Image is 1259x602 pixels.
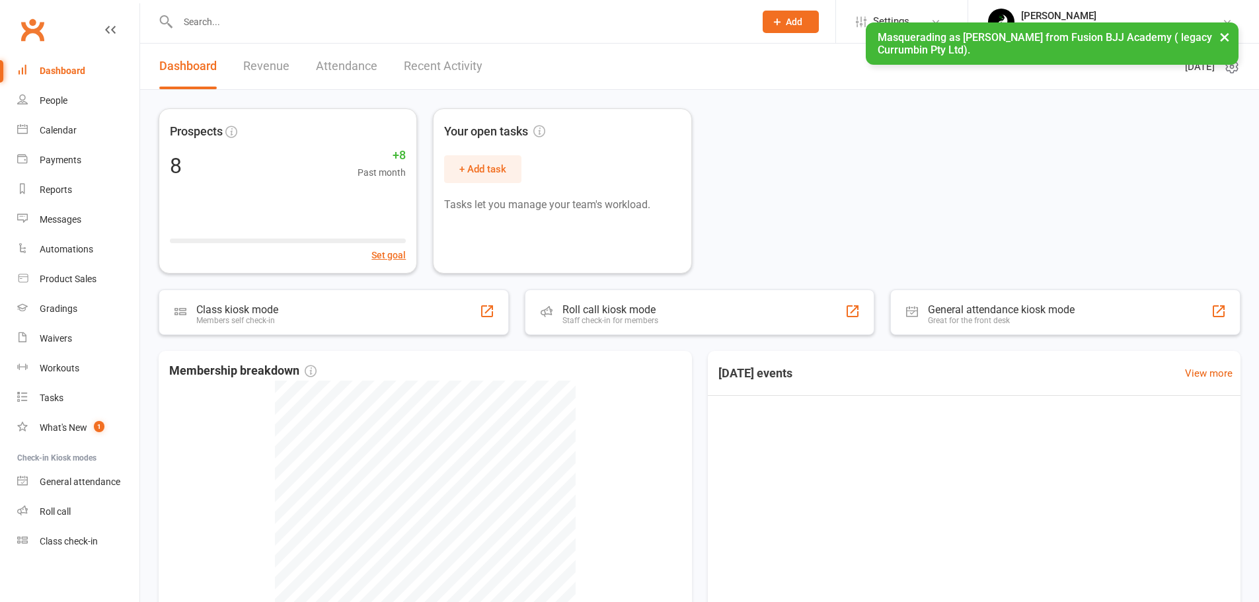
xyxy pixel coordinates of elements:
a: Automations [17,235,139,264]
span: Prospects [170,122,223,141]
a: People [17,86,139,116]
a: Tasks [17,383,139,413]
div: Product Sales [40,274,96,284]
div: What's New [40,422,87,433]
span: Masquerading as [PERSON_NAME] from Fusion BJJ Academy ( legacy Currumbin Pty Ltd). [878,31,1212,56]
a: Gradings [17,294,139,324]
a: Roll call [17,497,139,527]
a: General attendance kiosk mode [17,467,139,497]
a: Clubworx [16,13,49,46]
div: People [40,95,67,106]
p: Tasks let you manage your team's workload. [444,196,680,213]
input: Search... [174,13,745,31]
span: Add [786,17,802,27]
div: Gradings [40,303,77,314]
div: [PERSON_NAME] [1021,10,1222,22]
div: Fusion BJJ Academy ( legacy Currumbin Pty Ltd) [1021,22,1222,34]
a: Product Sales [17,264,139,294]
div: Workouts [40,363,79,373]
div: Roll call kiosk mode [562,303,658,316]
div: General attendance kiosk mode [928,303,1075,316]
button: Set goal [371,248,406,262]
div: Roll call [40,506,71,517]
div: General attendance [40,476,120,487]
div: Waivers [40,333,72,344]
span: Membership breakdown [169,361,317,381]
a: Payments [17,145,139,175]
span: Settings [873,7,909,36]
div: Calendar [40,125,77,135]
h3: [DATE] events [708,361,803,385]
div: Payments [40,155,81,165]
a: Calendar [17,116,139,145]
div: Messages [40,214,81,225]
button: + Add task [444,155,521,183]
button: Add [763,11,819,33]
div: Class kiosk mode [196,303,278,316]
div: Members self check-in [196,316,278,325]
div: Great for the front desk [928,316,1075,325]
div: Reports [40,184,72,195]
div: Dashboard [40,65,85,76]
a: Reports [17,175,139,205]
div: Class check-in [40,536,98,546]
button: × [1213,22,1237,51]
span: Past month [358,165,406,180]
span: Your open tasks [444,122,545,141]
a: What's New1 [17,413,139,443]
a: View more [1185,365,1233,381]
span: 1 [94,421,104,432]
a: Dashboard [17,56,139,86]
div: Automations [40,244,93,254]
span: +8 [358,146,406,165]
a: Waivers [17,324,139,354]
a: Messages [17,205,139,235]
div: Staff check-in for members [562,316,658,325]
a: Class kiosk mode [17,527,139,556]
div: 8 [170,155,182,176]
img: thumb_image1738312874.png [988,9,1014,35]
div: Tasks [40,393,63,403]
a: Workouts [17,354,139,383]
